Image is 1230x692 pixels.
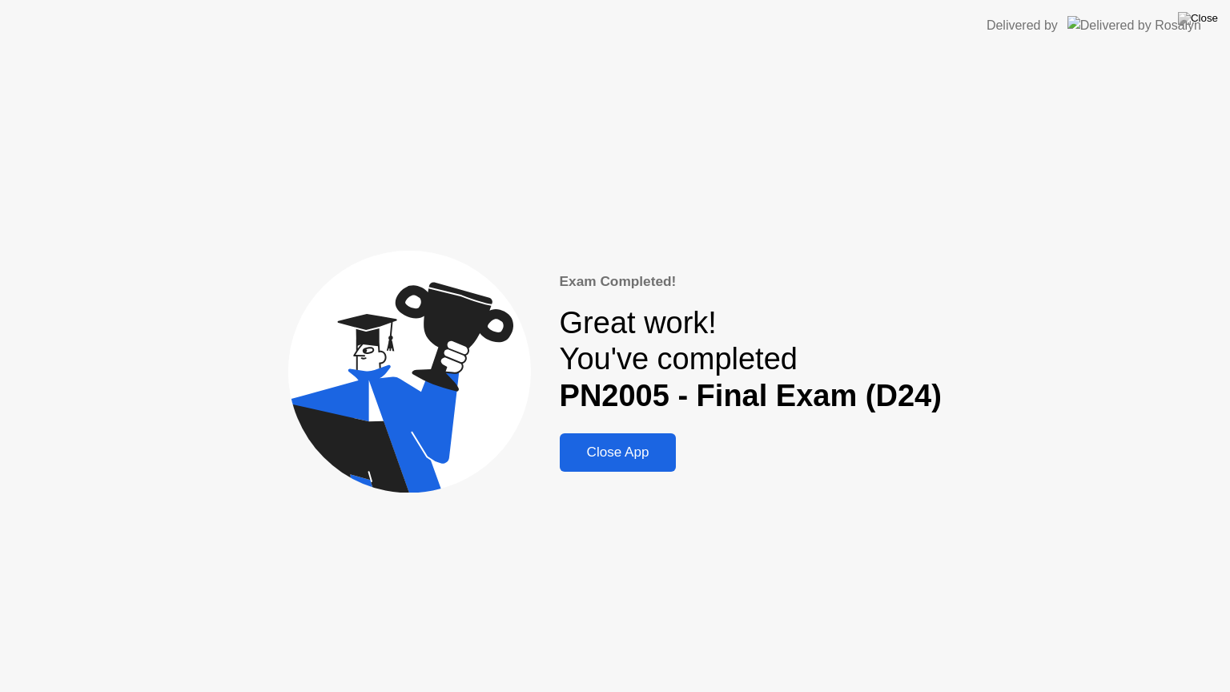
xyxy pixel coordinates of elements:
[560,433,677,472] button: Close App
[565,445,672,461] div: Close App
[1178,12,1218,25] img: Close
[1067,16,1201,34] img: Delivered by Rosalyn
[987,16,1058,35] div: Delivered by
[560,379,942,412] b: PN2005 - Final Exam (D24)
[560,305,942,415] div: Great work! You've completed
[560,272,942,292] div: Exam Completed!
